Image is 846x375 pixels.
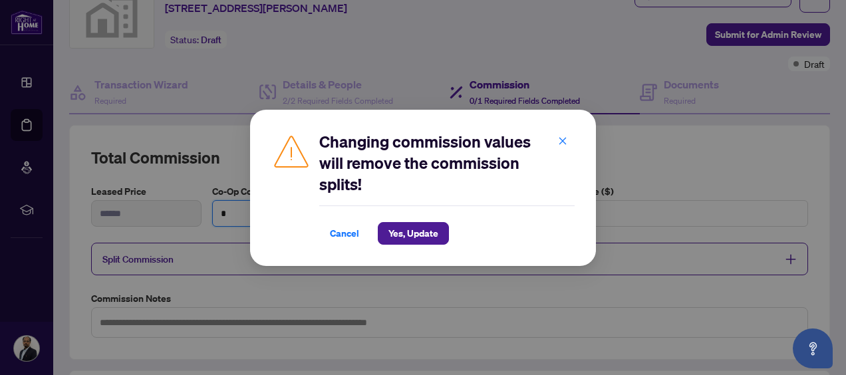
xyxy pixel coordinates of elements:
button: Open asap [793,328,833,368]
h2: Changing commission values will remove the commission splits! [319,131,575,195]
img: Caution Icon [271,131,311,171]
button: Yes, Update [378,222,449,245]
span: Cancel [330,223,359,244]
span: Yes, Update [388,223,438,244]
span: close [558,136,567,145]
button: Cancel [319,222,370,245]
